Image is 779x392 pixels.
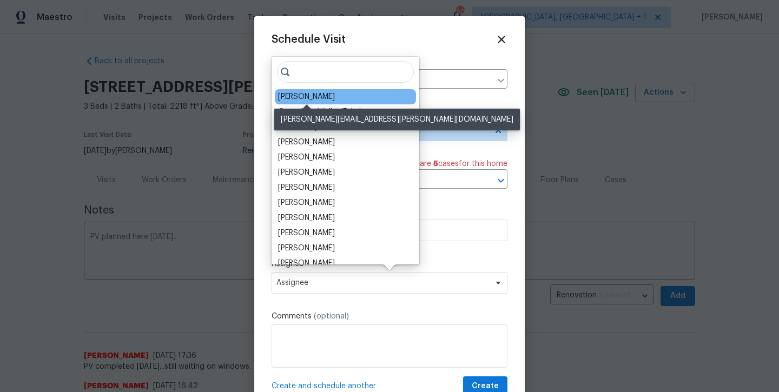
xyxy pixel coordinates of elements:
span: Assignee [276,278,488,287]
span: Schedule Visit [272,34,346,45]
div: [PERSON_NAME] [278,197,335,208]
div: [PERSON_NAME][EMAIL_ADDRESS][PERSON_NAME][DOMAIN_NAME] [274,109,520,130]
div: [PERSON_NAME] [278,91,335,102]
div: [PERSON_NAME] [278,228,335,238]
div: [PERSON_NAME] [278,182,335,193]
div: Opendoor Walks (Fake) [278,107,362,117]
span: 5 [433,160,438,168]
button: Open [493,173,509,188]
div: [PERSON_NAME] [278,152,335,163]
span: There are case s for this home [399,158,507,169]
label: Comments [272,311,507,322]
div: [PERSON_NAME] [278,212,335,223]
span: (optional) [314,313,349,320]
span: Close [496,34,507,45]
div: [PERSON_NAME] [278,137,335,148]
div: [PERSON_NAME] [278,167,335,178]
span: Create and schedule another [272,381,376,391]
div: [PERSON_NAME] [278,258,335,269]
div: [PERSON_NAME] [278,243,335,254]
